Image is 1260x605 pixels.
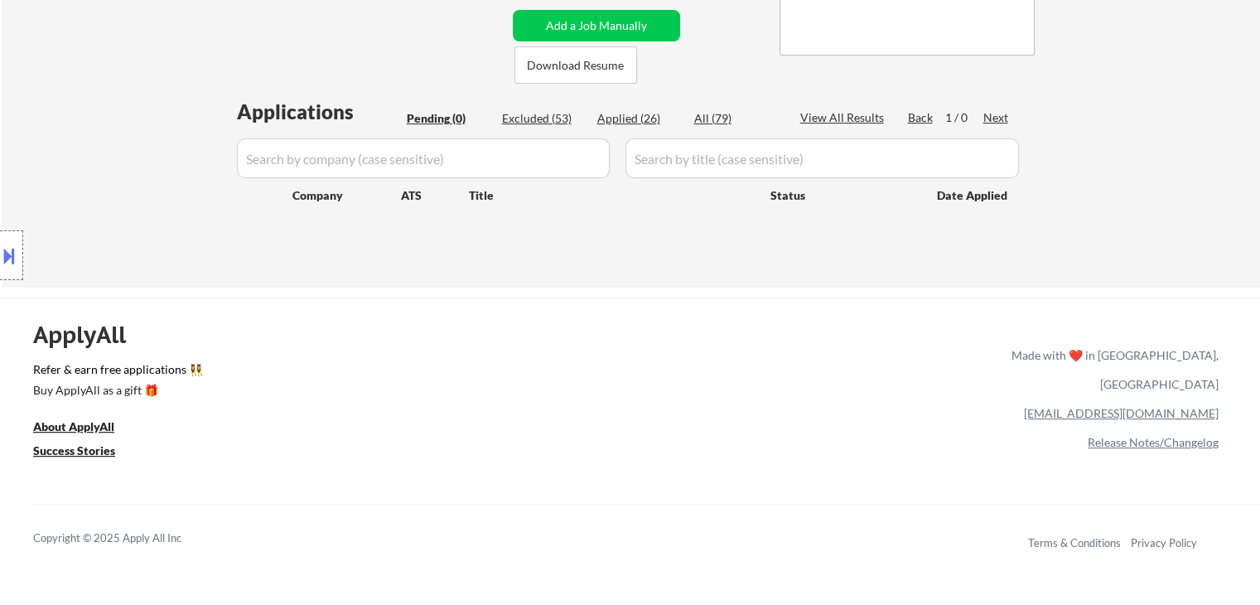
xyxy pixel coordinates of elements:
[625,138,1019,178] input: Search by title (case sensitive)
[237,102,401,122] div: Applications
[945,109,983,126] div: 1 / 0
[33,443,115,457] u: Success Stories
[694,110,777,127] div: All (79)
[33,442,138,462] a: Success Stories
[1131,536,1197,549] a: Privacy Policy
[514,46,637,84] button: Download Resume
[1088,435,1219,449] a: Release Notes/Changelog
[502,110,585,127] div: Excluded (53)
[937,187,1010,204] div: Date Applied
[33,419,114,433] u: About ApplyAll
[469,187,755,204] div: Title
[1024,406,1219,420] a: [EMAIL_ADDRESS][DOMAIN_NAME]
[33,530,224,547] div: Copyright © 2025 Apply All Inc
[33,364,665,381] a: Refer & earn free applications 👯‍♀️
[983,109,1010,126] div: Next
[237,138,610,178] input: Search by company (case sensitive)
[597,110,680,127] div: Applied (26)
[407,110,490,127] div: Pending (0)
[33,418,138,438] a: About ApplyAll
[513,10,680,41] button: Add a Job Manually
[292,187,401,204] div: Company
[1028,536,1121,549] a: Terms & Conditions
[800,109,889,126] div: View All Results
[908,109,934,126] div: Back
[401,187,469,204] div: ATS
[1005,341,1219,399] div: Made with ❤️ in [GEOGRAPHIC_DATA], [GEOGRAPHIC_DATA]
[770,180,913,210] div: Status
